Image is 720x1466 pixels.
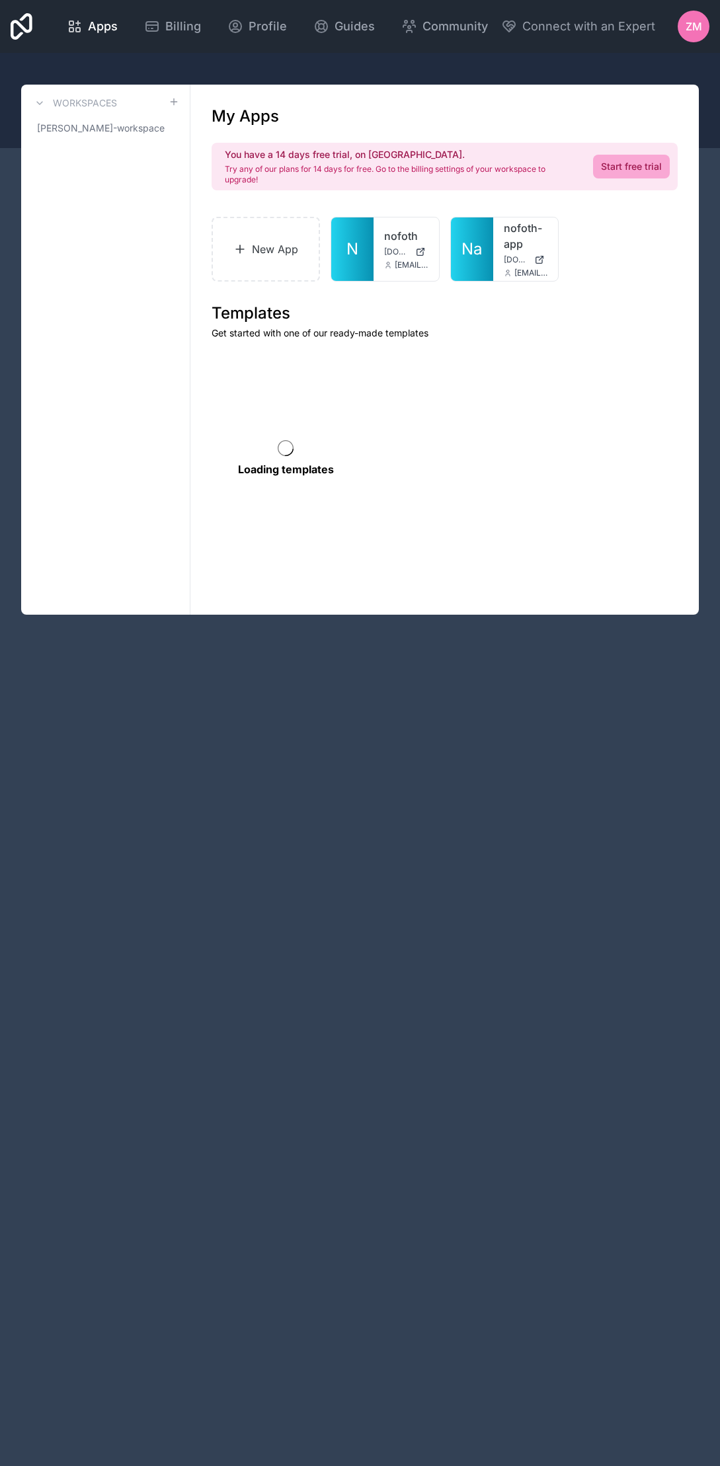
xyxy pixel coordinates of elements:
span: [EMAIL_ADDRESS][DOMAIN_NAME] [514,268,547,278]
span: [PERSON_NAME]-workspace [37,122,165,135]
span: Billing [165,17,201,36]
span: Guides [335,17,375,36]
a: Profile [217,12,298,41]
span: Community [422,17,488,36]
span: ZM [686,19,702,34]
h1: Templates [212,303,678,324]
button: Connect with an Expert [501,17,655,36]
span: N [346,239,358,260]
a: nofoth [384,228,428,244]
span: Connect with an Expert [522,17,655,36]
span: Profile [249,17,287,36]
a: Billing [134,12,212,41]
a: Community [391,12,499,41]
h3: Workspaces [53,96,117,110]
p: Loading templates [238,461,334,477]
a: New App [212,217,320,282]
span: [DOMAIN_NAME] [384,247,409,257]
span: Apps [88,17,118,36]
a: Apps [56,12,128,41]
a: nofoth-app [504,220,547,252]
span: [EMAIL_ADDRESS][DOMAIN_NAME] [395,260,428,270]
a: Workspaces [32,95,117,111]
a: [PERSON_NAME]-workspace [32,116,179,140]
p: Try any of our plans for 14 days for free. Go to the billing settings of your workspace to upgrade! [225,164,577,185]
span: [DOMAIN_NAME] [504,254,529,265]
p: Get started with one of our ready-made templates [212,327,678,340]
a: [DOMAIN_NAME] [504,254,547,265]
h2: You have a 14 days free trial, on [GEOGRAPHIC_DATA]. [225,148,577,161]
h1: My Apps [212,106,279,127]
a: Guides [303,12,385,41]
a: Start free trial [593,155,670,178]
a: N [331,217,374,281]
a: Na [451,217,493,281]
span: Na [461,239,482,260]
a: [DOMAIN_NAME] [384,247,428,257]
